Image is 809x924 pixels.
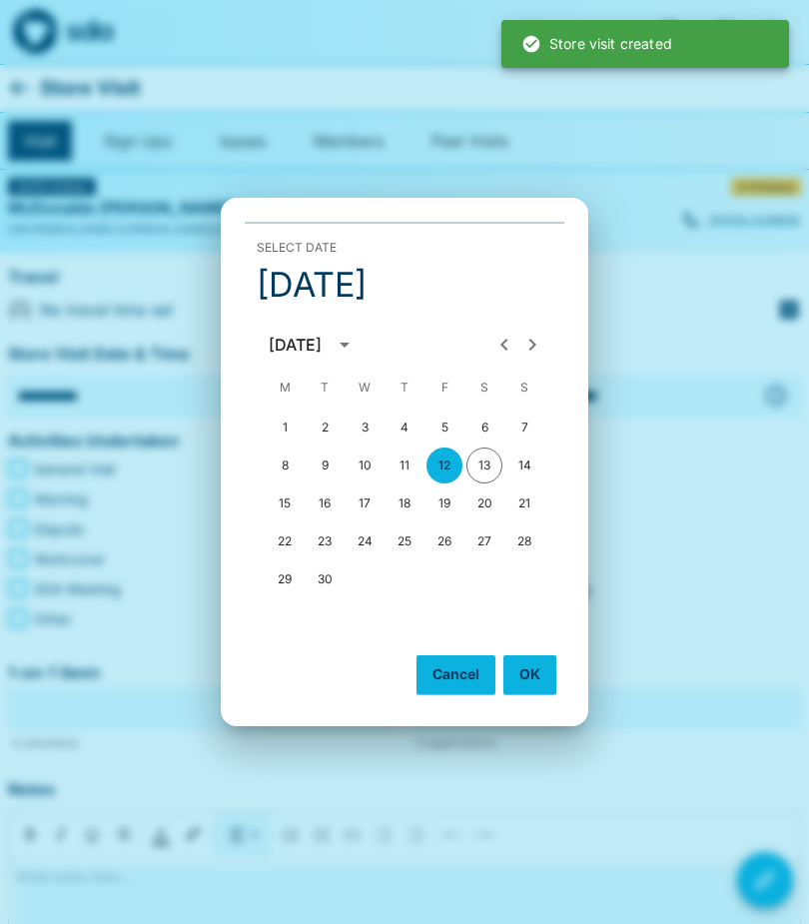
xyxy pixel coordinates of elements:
button: 16 [307,485,343,521]
button: 1 [267,410,303,446]
button: 28 [506,523,542,559]
button: 2 [307,410,343,446]
button: 15 [267,485,303,521]
button: 13 [466,448,502,483]
button: 3 [347,410,383,446]
button: 6 [466,410,502,446]
button: 14 [506,448,542,483]
button: 18 [387,485,422,521]
span: Saturday [466,368,502,408]
span: Wednesday [347,368,383,408]
button: 17 [347,485,383,521]
span: Monday [267,368,303,408]
button: 10 [347,448,383,483]
button: 5 [426,410,462,446]
span: Tuesday [307,368,343,408]
button: OK [503,655,556,693]
button: 23 [307,523,343,559]
button: 8 [267,448,303,483]
button: 7 [506,410,542,446]
button: Previous month [484,325,524,365]
button: Cancel [416,655,495,693]
span: Friday [426,368,462,408]
button: calendar view is open, switch to year view [328,328,362,362]
span: Select date [257,232,337,264]
button: 9 [307,448,343,483]
button: 30 [307,561,343,597]
button: 4 [387,410,422,446]
button: 12 [426,448,462,483]
span: Thursday [387,368,422,408]
h4: [DATE] [257,264,367,306]
button: 25 [387,523,422,559]
button: Next month [512,325,552,365]
div: [DATE] [269,333,322,357]
button: 27 [466,523,502,559]
button: 21 [506,485,542,521]
button: 19 [426,485,462,521]
button: 29 [267,561,303,597]
button: 22 [267,523,303,559]
button: 26 [426,523,462,559]
button: 20 [466,485,502,521]
button: 24 [347,523,383,559]
span: Sunday [506,368,542,408]
button: 11 [387,448,422,483]
div: Store visit created [521,26,672,62]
